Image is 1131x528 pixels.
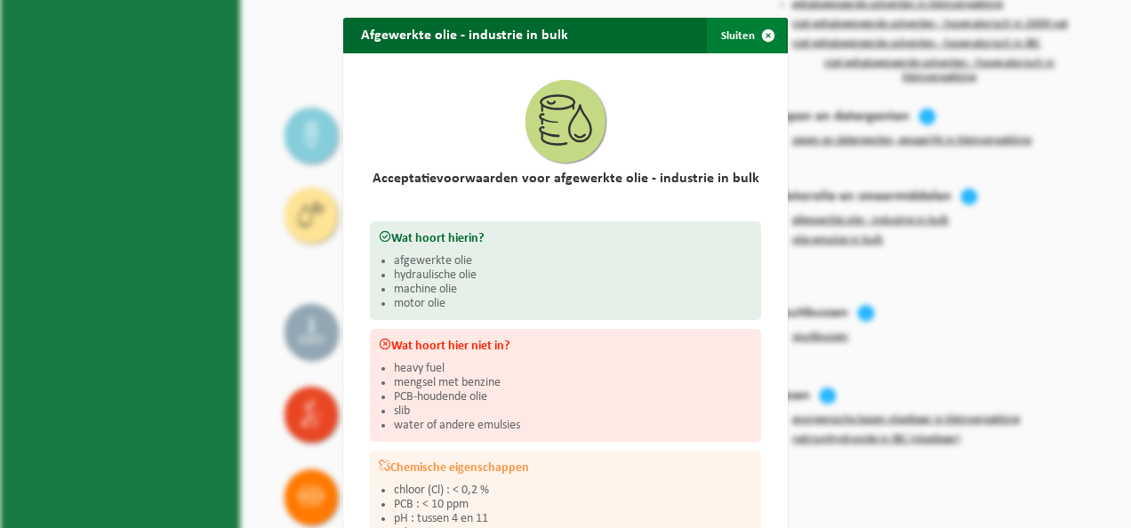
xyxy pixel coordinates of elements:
[394,376,752,390] li: mengsel met benzine
[370,172,761,186] h2: Acceptatievoorwaarden voor afgewerkte olie - industrie in bulk
[394,404,752,419] li: slib
[379,460,752,475] h3: Chemische eigenschappen
[707,18,786,53] button: Sluiten
[394,498,752,512] li: PCB : < 10 ppm
[394,484,752,498] li: chloor (Cl) : < 0,2 %
[379,338,752,353] h3: Wat hoort hier niet in?
[394,254,752,268] li: afgewerkte olie
[394,512,752,526] li: pH : tussen 4 en 11
[394,283,752,297] li: machine olie
[394,297,752,311] li: motor olie
[394,419,752,433] li: water of andere emulsies
[343,18,586,52] h2: Afgewerkte olie - industrie in bulk
[394,390,752,404] li: PCB-houdende olie
[379,230,752,245] h3: Wat hoort hierin?
[394,362,752,376] li: heavy fuel
[394,268,752,283] li: hydraulische olie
